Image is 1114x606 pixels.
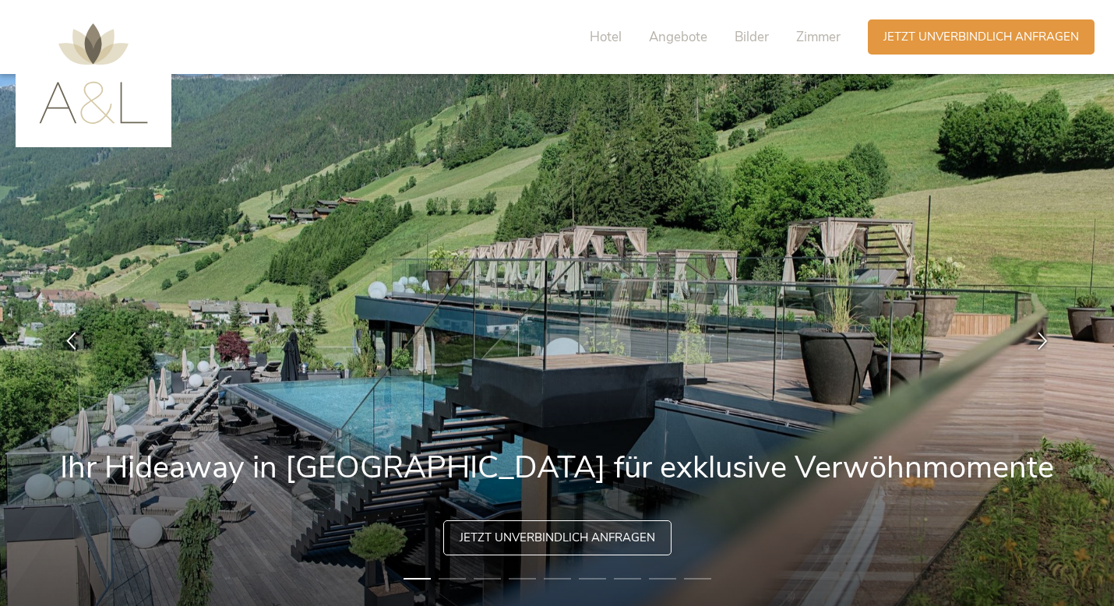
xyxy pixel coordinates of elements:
span: Hotel [590,28,622,46]
img: AMONTI & LUNARIS Wellnessresort [39,23,148,124]
span: Zimmer [796,28,841,46]
span: Angebote [649,28,707,46]
span: Jetzt unverbindlich anfragen [460,530,655,546]
span: Bilder [735,28,769,46]
span: Jetzt unverbindlich anfragen [883,29,1079,45]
